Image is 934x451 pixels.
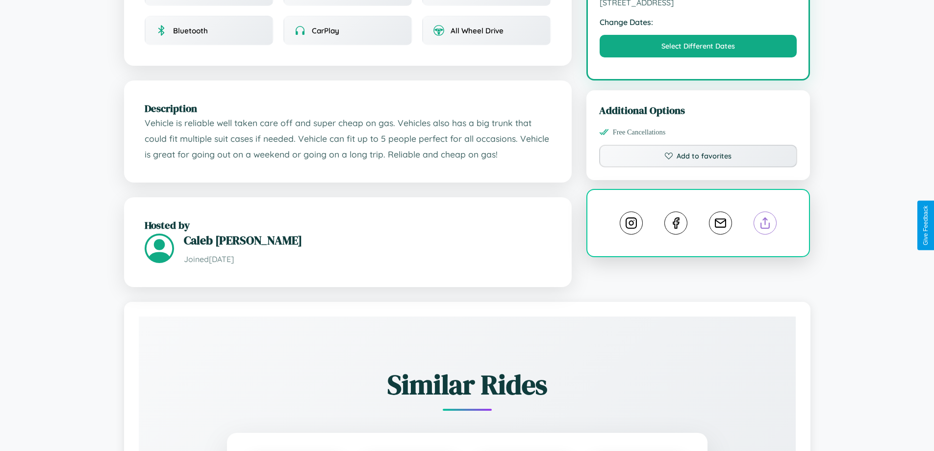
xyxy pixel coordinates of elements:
button: Add to favorites [599,145,798,167]
div: Give Feedback [922,206,929,245]
h3: Additional Options [599,103,798,117]
h2: Similar Rides [173,366,761,403]
p: Vehicle is reliable well taken care off and super cheap on gas. Vehicles also has a big trunk tha... [145,115,551,162]
span: Bluetooth [173,26,208,35]
p: Joined [DATE] [184,252,551,266]
h2: Hosted by [145,218,551,232]
span: All Wheel Drive [451,26,504,35]
span: Free Cancellations [613,128,666,136]
strong: Change Dates: [600,17,797,27]
span: CarPlay [312,26,339,35]
h3: Caleb [PERSON_NAME] [184,232,551,248]
button: Select Different Dates [600,35,797,57]
h2: Description [145,101,551,115]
